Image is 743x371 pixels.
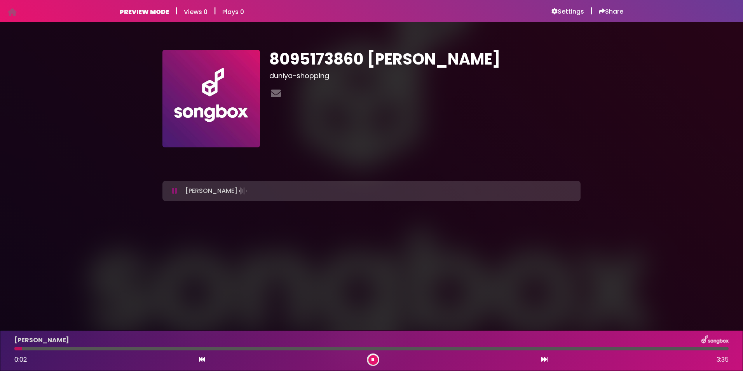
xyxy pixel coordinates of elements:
h6: PREVIEW MODE [120,8,169,16]
h6: Plays 0 [222,8,244,16]
p: [PERSON_NAME] [185,185,248,196]
img: 70beCsgvRrCVkCpAseDU [162,50,260,147]
a: Share [599,8,623,16]
img: waveform4.gif [237,185,248,196]
h5: | [214,6,216,16]
a: Settings [551,8,584,16]
h1: 8095173860 [PERSON_NAME] [269,50,581,68]
h5: | [175,6,178,16]
h5: | [590,6,593,16]
h6: Views 0 [184,8,208,16]
h3: duniya-shopping [269,72,581,80]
